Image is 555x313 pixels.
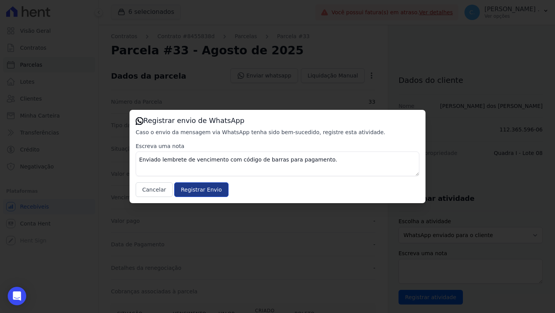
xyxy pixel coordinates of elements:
[136,116,419,125] h3: Registrar envio de WhatsApp
[136,128,419,136] p: Caso o envio da mensagem via WhatsApp tenha sido bem-sucedido, registre esta atividade.
[174,182,228,197] input: Registrar Envio
[136,182,173,197] button: Cancelar
[136,151,419,176] textarea: Enviado lembrete de vencimento com código de barras para pagamento.
[136,142,419,150] label: Escreva uma nota
[8,287,26,305] div: Open Intercom Messenger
